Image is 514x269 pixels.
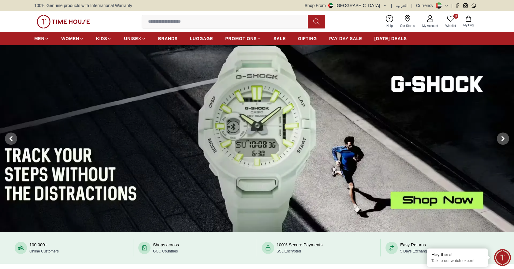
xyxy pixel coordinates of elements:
a: BRANDS [158,33,178,44]
a: PAY DAY SALE [329,33,362,44]
span: My Bag [461,23,476,28]
div: Shops across [153,242,179,254]
span: 100% Genuine products with International Warranty [34,2,132,9]
span: 0 [453,14,458,19]
span: Help [384,24,395,28]
span: My Account [420,24,441,28]
span: 5 Days Exchange* [400,249,430,253]
a: LUGGAGE [190,33,213,44]
span: Wishlist [443,24,458,28]
span: GCC Countries [153,249,178,253]
a: Whatsapp [471,3,476,8]
a: Instagram [463,3,468,8]
span: | [391,2,392,9]
span: SALE [274,35,286,42]
a: SALE [274,33,286,44]
span: Our Stores [398,24,417,28]
a: UNISEX [124,33,146,44]
div: 100% Secure Payments [277,242,322,254]
span: BRANDS [158,35,178,42]
span: PAY DAY SALE [329,35,362,42]
a: WOMEN [61,33,84,44]
a: GIFTING [298,33,317,44]
a: MEN [34,33,49,44]
p: Talk to our watch expert! [431,258,483,263]
div: Hey there! [431,252,483,258]
div: Currency [416,2,436,9]
button: My Bag [460,14,477,29]
span: PROMOTIONS [225,35,257,42]
a: [DATE] DEALS [374,33,407,44]
a: Our Stores [397,14,419,29]
span: [DATE] DEALS [374,35,407,42]
span: KIDS [96,35,107,42]
div: Chat Widget [494,249,511,266]
span: WOMEN [61,35,79,42]
img: United Arab Emirates [328,3,333,8]
span: LUGGAGE [190,35,213,42]
span: MEN [34,35,44,42]
span: SSL Encrypted [277,249,301,253]
img: ... [37,15,90,28]
button: العربية [396,2,408,9]
a: Help [383,14,397,29]
span: GIFTING [298,35,317,42]
span: | [451,2,453,9]
div: 100,000+ [29,242,59,254]
a: PROMOTIONS [225,33,261,44]
span: UNISEX [124,35,141,42]
div: Easy Returns [400,242,430,254]
a: KIDS [96,33,112,44]
a: 0Wishlist [442,14,460,29]
span: | [411,2,412,9]
span: Online Customers [29,249,59,253]
a: Facebook [455,3,460,8]
button: Shop From[GEOGRAPHIC_DATA] [305,2,387,9]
